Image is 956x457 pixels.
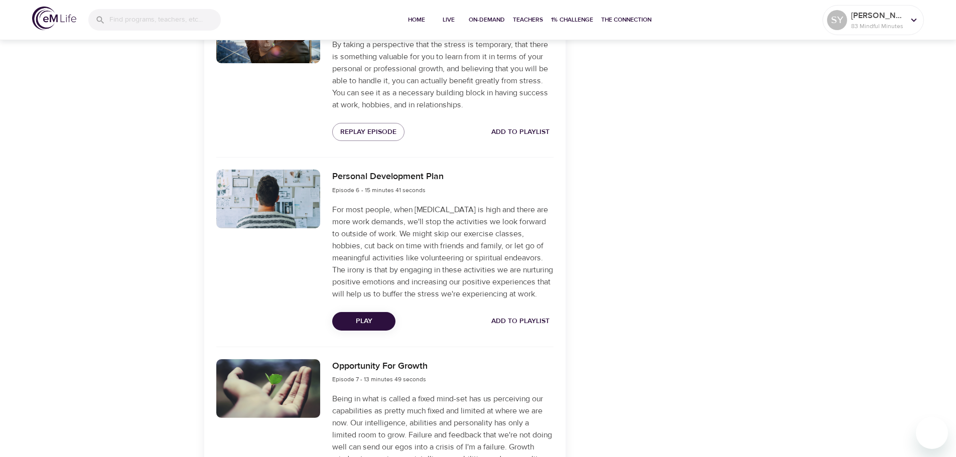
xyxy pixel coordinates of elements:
span: Replay Episode [340,126,396,138]
span: Add to Playlist [491,315,550,328]
h6: Opportunity For Growth [332,359,428,374]
img: logo [32,7,76,30]
span: Episode 7 - 13 minutes 49 seconds [332,375,426,383]
p: [PERSON_NAME][EMAIL_ADDRESS][PERSON_NAME][DOMAIN_NAME] [851,10,904,22]
button: Add to Playlist [487,123,554,141]
span: On-Demand [469,15,505,25]
span: Add to Playlist [491,126,550,138]
iframe: Button to launch messaging window [916,417,948,449]
span: 1% Challenge [551,15,593,25]
h6: Personal Development Plan [332,170,444,184]
p: 83 Mindful Minutes [851,22,904,31]
div: SY [827,10,847,30]
button: Add to Playlist [487,312,554,331]
input: Find programs, teachers, etc... [109,9,221,31]
button: Replay Episode [332,123,404,141]
span: Live [437,15,461,25]
span: Home [404,15,429,25]
span: Episode 6 - 15 minutes 41 seconds [332,186,426,194]
button: Play [332,312,395,331]
p: By taking a perspective that the stress is temporary, that there is something valuable for you to... [332,39,553,111]
span: The Connection [601,15,651,25]
span: Play [340,315,387,328]
span: Teachers [513,15,543,25]
p: For most people, when [MEDICAL_DATA] is high and there are more work demands, we'll stop the acti... [332,204,553,300]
